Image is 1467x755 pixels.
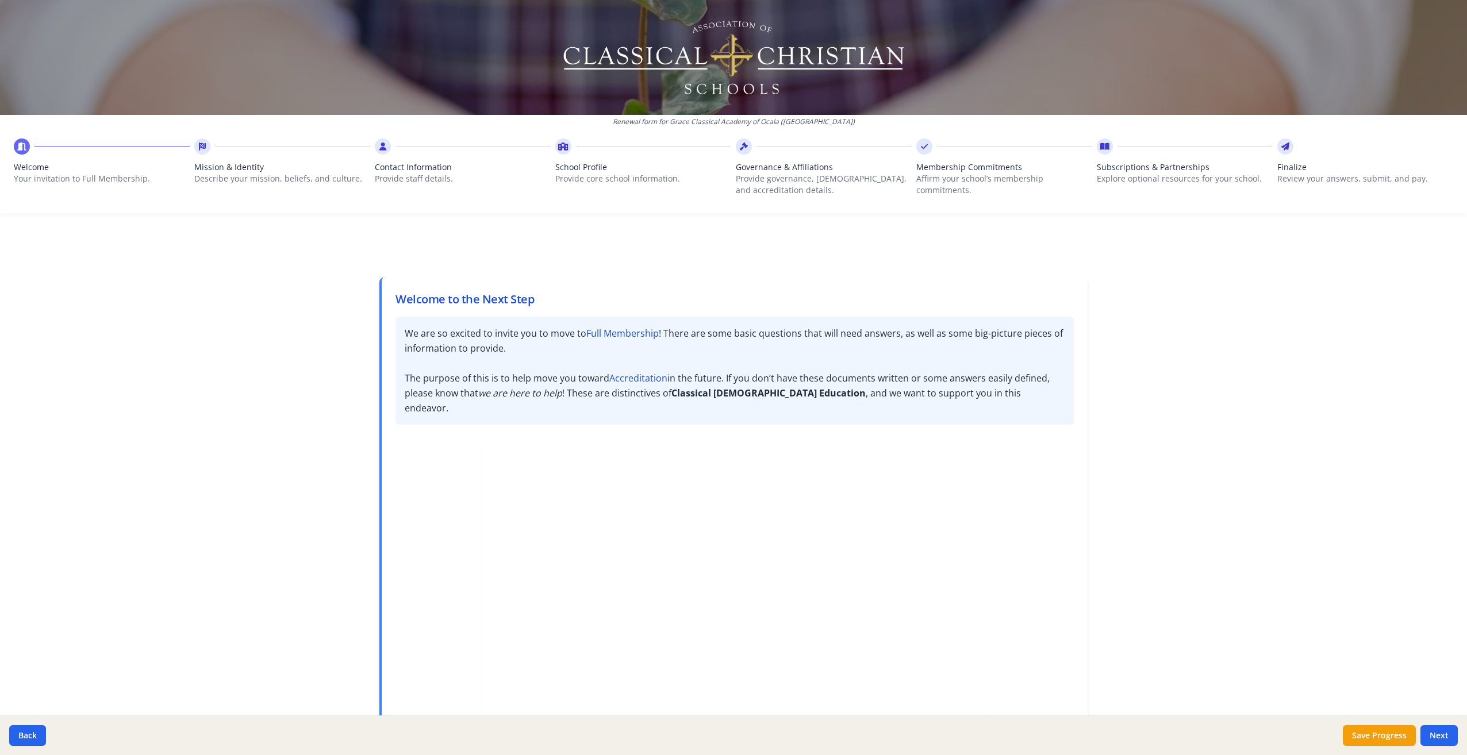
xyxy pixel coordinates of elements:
p: Your invitation to Full Membership. [14,173,190,184]
strong: Accreditation [609,372,667,384]
iframe: Olivia Membership [481,438,989,745]
p: Provide governance, [DEMOGRAPHIC_DATA], and accreditation details. [736,173,912,196]
p: Affirm your school’s membership commitments. [916,173,1092,196]
span: Membership Commitments [916,161,1092,173]
button: Save Progress [1343,725,1416,746]
span: Contact Information [375,161,551,173]
em: we are here to help [478,387,562,399]
button: Next [1420,725,1458,746]
span: Mission & Identity [194,161,370,173]
p: We are so excited to invite you to move to ! There are some basic questions that will need answer... [395,317,1074,425]
strong: Full Membership [586,327,659,340]
span: Governance & Affiliations [736,161,912,173]
p: Provide core school information. [555,173,731,184]
p: Provide staff details. [375,173,551,184]
span: School Profile [555,161,731,173]
span: Welcome [14,161,190,173]
p: Explore optional resources for your school. [1097,173,1273,184]
p: Describe your mission, beliefs, and culture. [194,173,370,184]
h2: Welcome to the Next Step [395,291,1074,307]
span: Subscriptions & Partnerships [1097,161,1273,173]
p: Review your answers, submit, and pay. [1277,173,1453,184]
button: Back [9,725,46,746]
span: Finalize [1277,161,1453,173]
img: Logo [562,17,906,98]
strong: Classical [DEMOGRAPHIC_DATA] Education [671,387,866,399]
